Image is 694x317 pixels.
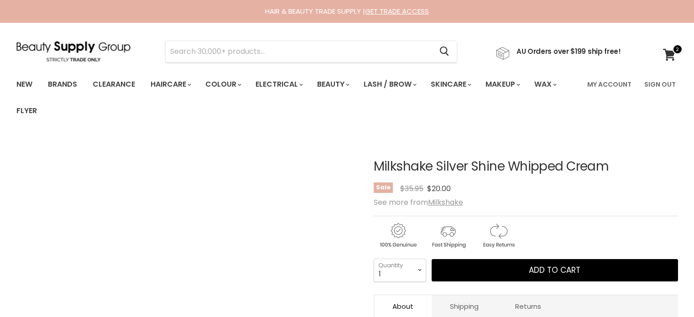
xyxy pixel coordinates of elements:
button: Search [433,41,457,62]
iframe: Gorgias live chat messenger [648,274,685,308]
a: Wax [527,75,562,94]
button: Add to cart [432,259,678,282]
a: Skincare [424,75,477,94]
img: shipping.gif [424,222,472,249]
a: GET TRADE ACCESS [365,6,429,16]
a: Beauty [310,75,355,94]
a: My Account [582,75,637,94]
a: Lash / Brow [357,75,422,94]
a: Haircare [144,75,197,94]
form: Product [165,41,457,62]
span: See more from [374,197,463,208]
span: Add to cart [529,265,580,275]
select: Quantity [374,259,426,281]
a: Flyer [10,101,44,120]
div: HAIR & BEAUTY TRADE SUPPLY | [5,7,689,16]
span: $35.95 [400,183,423,194]
input: Search [166,41,433,62]
nav: Main [5,71,689,124]
img: returns.gif [474,222,522,249]
a: Makeup [479,75,526,94]
a: Colour [198,75,247,94]
span: $20.00 [427,183,451,194]
a: Milkshake [428,197,463,208]
a: New [10,75,39,94]
h1: Milkshake Silver Shine Whipped Cream [374,160,678,174]
span: Sale [374,182,393,193]
img: genuine.gif [374,222,422,249]
a: Electrical [249,75,308,94]
ul: Main menu [10,71,582,124]
a: Sign Out [639,75,681,94]
a: Clearance [86,75,142,94]
a: Brands [41,75,84,94]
